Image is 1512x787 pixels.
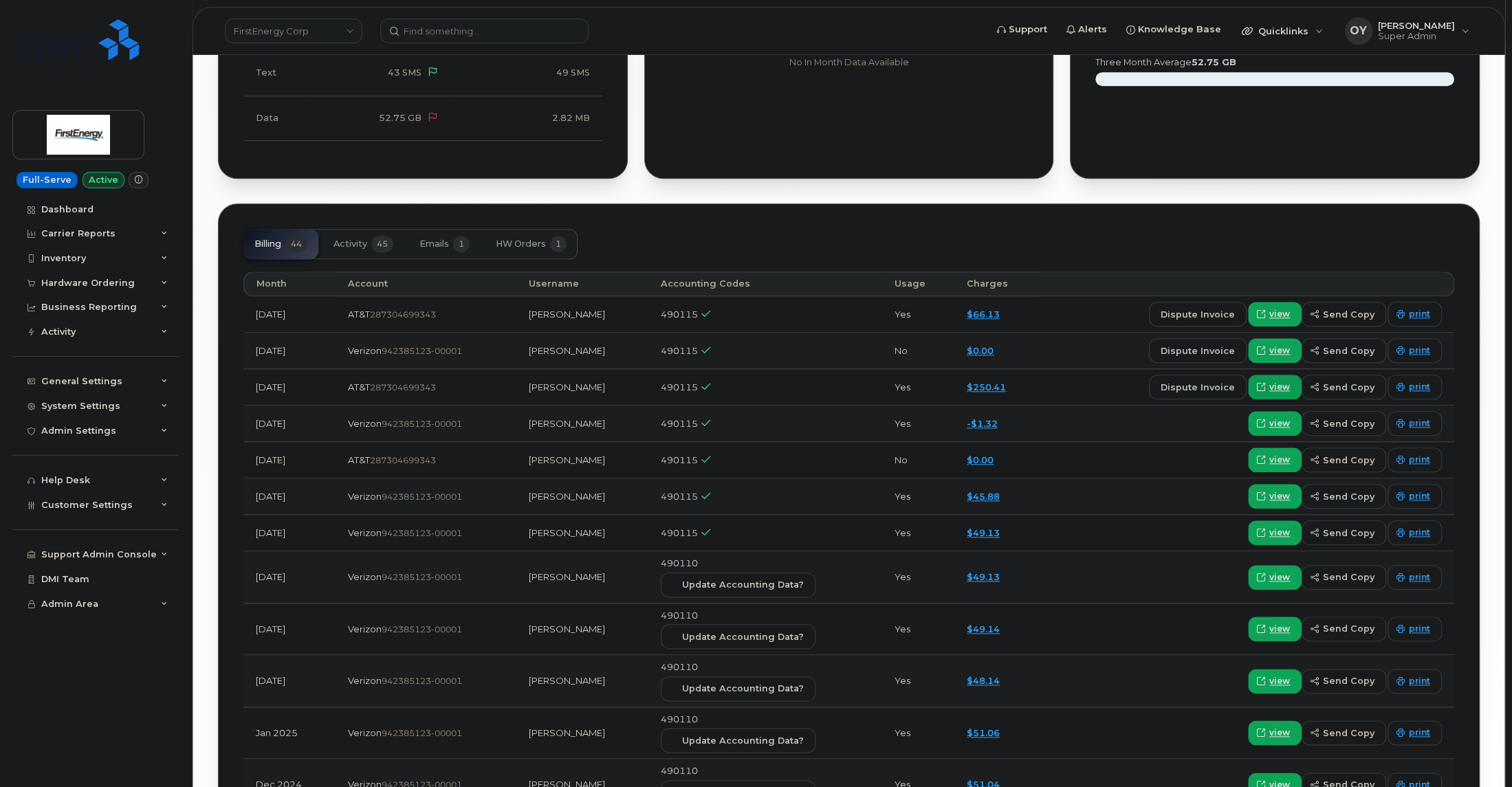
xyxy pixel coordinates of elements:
button: dispute invoice [1149,302,1247,326]
td: [PERSON_NAME] [516,655,648,707]
a: -$1.32 [967,418,998,429]
span: AT&T [348,454,370,465]
span: Alerts [1078,23,1107,36]
td: [DATE] [243,603,336,656]
a: view [1248,302,1302,326]
span: print [1409,526,1430,539]
span: print [1409,727,1430,739]
td: Yes [882,707,955,760]
td: Text [243,51,311,96]
td: No [882,333,955,369]
span: Super Admin [1378,31,1455,42]
span: 45 [371,236,393,252]
th: Account [336,271,516,296]
span: send copy [1323,344,1374,357]
span: 490115 [661,381,698,392]
span: 1 [453,236,470,252]
span: 942385123-00001 [382,572,462,582]
a: print [1388,669,1442,694]
span: view [1269,308,1290,320]
td: [DATE] [243,333,336,369]
button: send copy [1302,565,1386,590]
a: Alerts [1057,16,1117,43]
td: 2.82 MB [450,96,602,141]
span: 942385123-00001 [382,728,462,738]
span: Verizon [348,571,382,582]
td: [PERSON_NAME] [516,707,648,760]
span: 490110 [661,557,698,568]
span: view [1269,417,1290,430]
span: 490115 [661,345,698,356]
a: view [1248,447,1302,472]
input: Find something... [380,19,589,43]
span: view [1269,727,1290,739]
td: 49 SMS [450,51,602,96]
a: view [1248,338,1302,363]
span: view [1269,526,1290,539]
a: view [1248,375,1302,399]
td: [PERSON_NAME] [516,603,648,656]
span: AT&T [348,381,370,392]
a: print [1388,484,1442,509]
td: Yes [882,551,955,603]
a: print [1388,720,1442,745]
span: 942385123-00001 [382,528,462,538]
a: print [1388,338,1442,363]
a: print [1388,411,1442,436]
span: Verizon [348,418,382,429]
span: print [1409,675,1430,687]
td: Yes [882,603,955,656]
td: [DATE] [243,406,336,442]
td: Yes [882,478,955,515]
span: send copy [1323,622,1374,635]
span: 287304699343 [370,382,436,392]
a: print [1388,447,1442,472]
td: [DATE] [243,655,336,707]
span: HW Orders [496,239,546,250]
span: Emails [419,239,449,250]
a: $51.06 [967,727,1000,738]
span: view [1269,571,1290,584]
td: No [882,442,955,478]
th: Month [243,271,336,296]
a: print [1388,375,1442,399]
span: 43 SMS [388,67,421,78]
button: dispute invoice [1149,338,1247,363]
tspan: 52.75 GB [1192,57,1236,67]
td: [PERSON_NAME] [516,333,648,369]
span: Update Accounting Data? [682,734,804,747]
td: [DATE] [243,369,336,406]
span: Knowledge Base [1138,23,1221,36]
td: Yes [882,515,955,551]
span: print [1409,454,1430,466]
span: send copy [1323,454,1374,467]
button: send copy [1302,411,1386,436]
span: send copy [1323,674,1374,687]
div: Oleg Yaschuk [1335,17,1479,45]
span: Activity [333,239,367,250]
button: Update Accounting Data? [661,573,815,597]
span: send copy [1323,727,1374,740]
span: 287304699343 [370,455,436,465]
button: send copy [1302,484,1386,509]
button: send copy [1302,375,1386,399]
span: view [1269,490,1290,502]
span: 942385123-00001 [382,346,462,356]
td: [PERSON_NAME] [516,296,648,333]
td: [PERSON_NAME] [516,369,648,406]
p: No In Month Data Available [670,56,1029,69]
span: 490115 [661,309,698,320]
td: Yes [882,296,955,333]
span: 52.75 GB [379,113,421,123]
iframe: Messenger Launcher [1452,727,1502,777]
span: Quicklinks [1258,25,1308,36]
a: $49.13 [967,571,1000,582]
span: Verizon [348,675,382,686]
a: $49.14 [967,623,1000,634]
span: view [1269,675,1290,687]
button: send copy [1302,338,1386,363]
td: [PERSON_NAME] [516,551,648,603]
td: [DATE] [243,515,336,551]
a: print [1388,617,1442,641]
span: print [1409,490,1430,502]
